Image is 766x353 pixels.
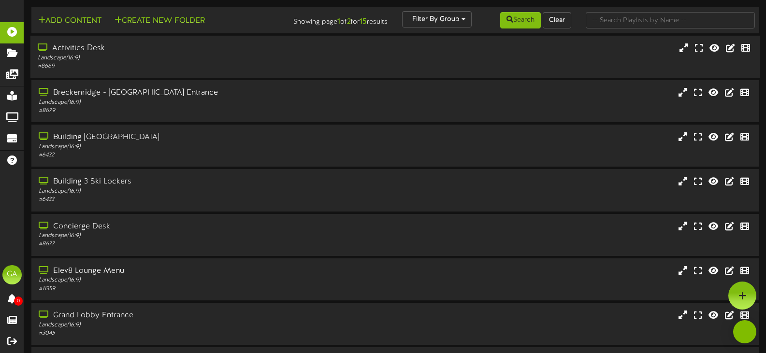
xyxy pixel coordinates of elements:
[360,17,367,26] strong: 15
[39,285,327,293] div: # 11359
[347,17,351,26] strong: 2
[39,266,327,277] div: Elev8 Lounge Menu
[39,187,327,196] div: Landscape ( 16:9 )
[500,12,541,28] button: Search
[39,310,327,321] div: Grand Lobby Entrance
[39,107,327,115] div: # 8679
[39,176,327,187] div: Building 3 Ski Lockers
[39,151,327,159] div: # 6432
[39,196,327,204] div: # 6433
[112,15,208,27] button: Create New Folder
[39,276,327,284] div: Landscape ( 16:9 )
[586,12,755,28] input: -- Search Playlists by Name --
[402,11,472,28] button: Filter By Group
[543,12,571,28] button: Clear
[733,320,756,343] div: Open Intercom Messenger
[39,240,327,248] div: # 8677
[39,221,327,232] div: Concierge Desk
[39,87,327,99] div: Breckenridge - [GEOGRAPHIC_DATA] Entrance
[39,143,327,151] div: Landscape ( 16:9 )
[38,54,327,62] div: Landscape ( 16:9 )
[2,265,22,284] div: GA
[273,11,395,28] div: Showing page of for results
[39,321,327,329] div: Landscape ( 16:9 )
[35,15,104,27] button: Add Content
[38,62,327,71] div: # 8669
[39,99,327,107] div: Landscape ( 16:9 )
[14,297,23,306] span: 0
[39,132,327,143] div: Building [GEOGRAPHIC_DATA]
[39,232,327,240] div: Landscape ( 16:9 )
[39,329,327,338] div: # 3045
[38,43,327,54] div: Activities Desk
[337,17,340,26] strong: 1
